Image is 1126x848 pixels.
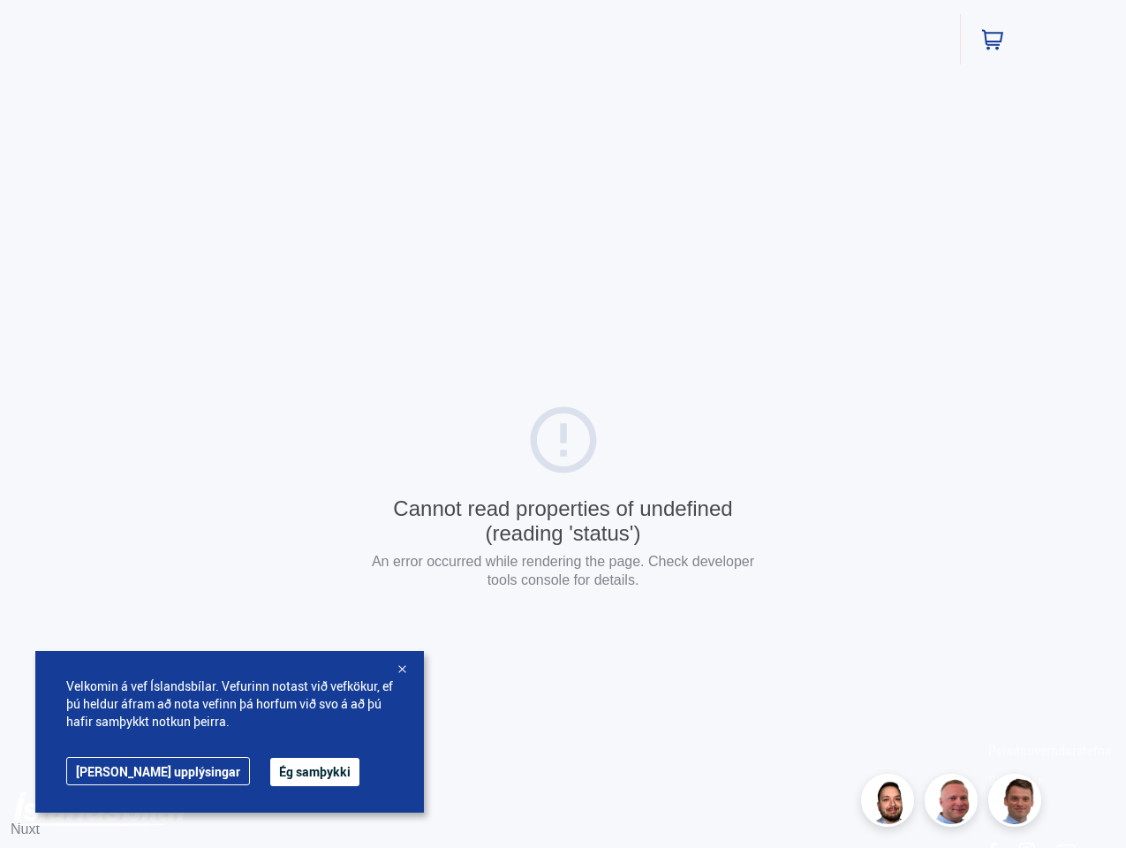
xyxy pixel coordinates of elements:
[14,7,67,60] button: Opna LiveChat spjallviðmót
[270,758,359,786] button: Ég samþykki
[988,772,1042,789] a: Skilmalar
[365,496,762,545] div: Cannot read properties of undefined (reading 'status')
[864,776,917,829] img: nhp88E3Fdnt1Opn2.png
[66,678,393,731] span: Velkomin á vef Íslandsbílar. Vefurinn notast við vefkökur, ef þú heldur áfram að nota vefinn þá h...
[66,757,250,785] a: [PERSON_NAME] upplýsingar
[365,552,762,589] p: An error occurred while rendering the page. Check developer tools console for details.
[988,742,1112,759] a: Persónuverndarstefna
[927,776,980,829] img: siFngHWaQ9KaOqBr.png
[991,776,1044,829] img: FbJEzSuNWCJXmdc-.webp
[11,821,40,837] a: Nuxt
